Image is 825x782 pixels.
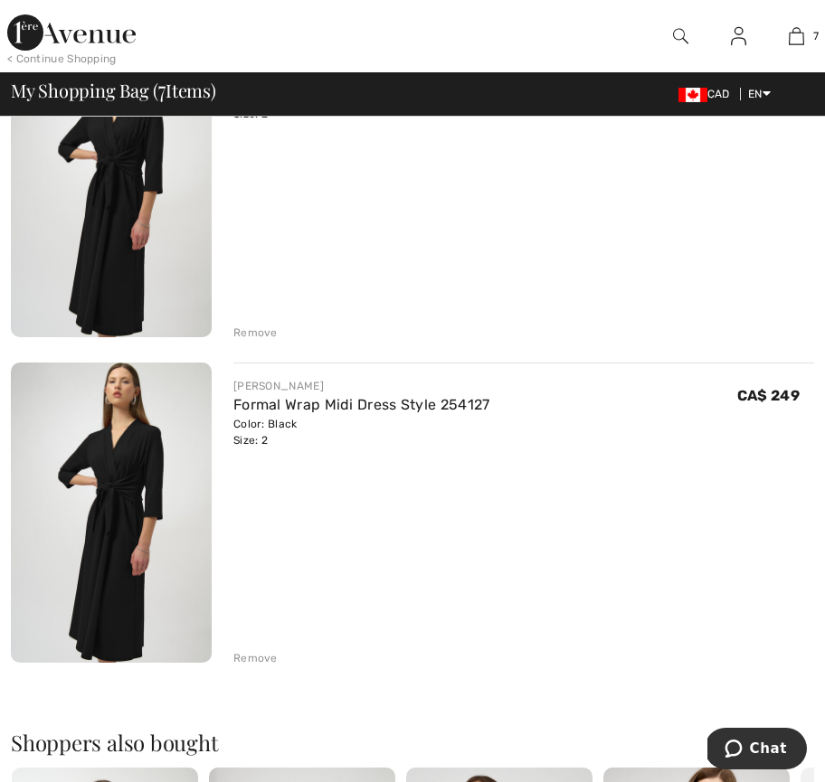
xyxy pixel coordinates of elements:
[731,25,746,47] img: My Info
[673,25,688,47] img: search the website
[233,416,490,448] div: Color: Black Size: 2
[737,387,800,404] span: CA$ 249
[11,36,212,337] img: Formal Wrap Midi Dress Style 254127
[11,81,216,99] span: My Shopping Bag ( Items)
[233,396,490,413] a: Formal Wrap Midi Dress Style 254127
[7,14,136,51] img: 1ère Avenue
[678,88,707,102] img: Canadian Dollar
[789,25,804,47] img: My Bag
[678,88,737,100] span: CAD
[233,378,490,394] div: [PERSON_NAME]
[707,728,807,773] iframe: Opens a widget where you can chat to one of our agents
[813,28,819,44] span: 7
[11,363,212,664] img: Formal Wrap Midi Dress Style 254127
[158,77,166,100] span: 7
[748,88,771,100] span: EN
[768,25,824,47] a: 7
[716,25,761,48] a: Sign In
[7,51,117,67] div: < Continue Shopping
[233,325,278,341] div: Remove
[233,650,278,666] div: Remove
[11,731,814,753] h2: Shoppers also bought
